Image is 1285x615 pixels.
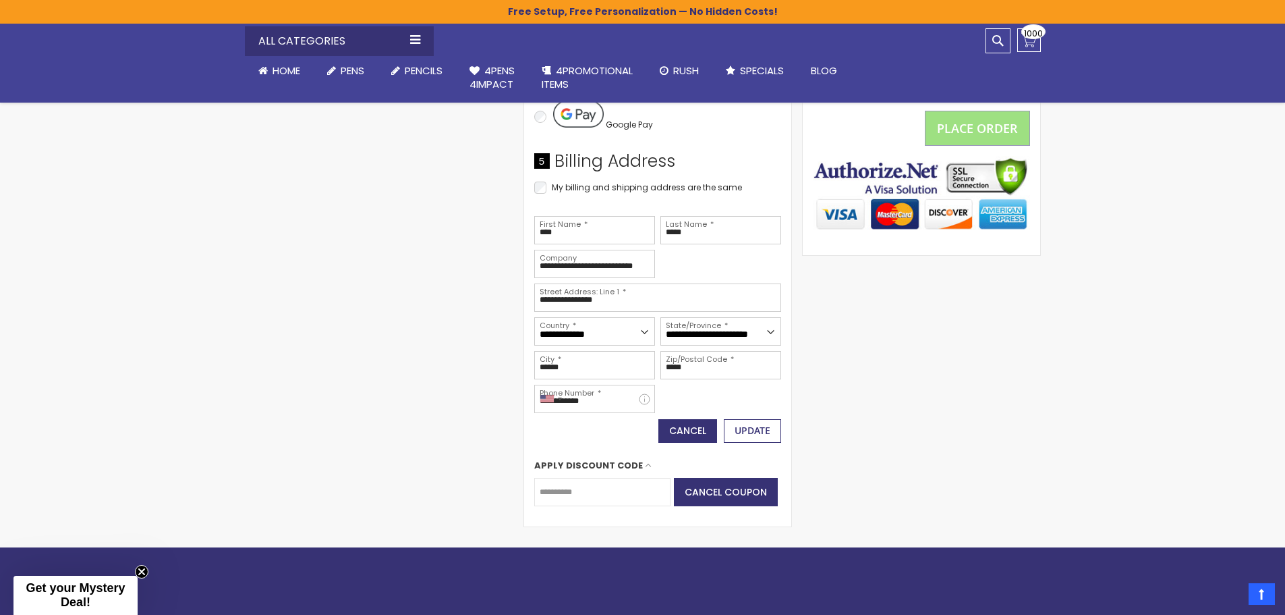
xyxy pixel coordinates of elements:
[405,63,442,78] span: Pencils
[26,581,125,609] span: Get your Mystery Deal!
[658,419,717,443] button: Cancel
[712,56,797,86] a: Specials
[685,485,767,499] span: Cancel coupon
[724,419,781,443] button: Update
[341,63,364,78] span: Pens
[1017,28,1041,52] a: 1000
[606,119,653,130] span: Google Pay
[135,565,148,579] button: Close teaser
[646,56,712,86] a: Rush
[542,63,633,91] span: 4PROMOTIONAL ITEMS
[1024,27,1043,40] span: 1000
[534,150,781,180] div: Billing Address
[669,424,706,437] span: Cancel
[1174,579,1285,615] iframe: Google Customer Reviews
[811,63,837,78] span: Blog
[378,56,456,86] a: Pencils
[553,101,604,128] img: Pay with Google Pay
[528,56,646,100] a: 4PROMOTIONALITEMS
[674,478,778,506] button: Cancel coupon
[673,63,699,78] span: Rush
[456,56,528,100] a: 4Pens4impact
[273,63,300,78] span: Home
[797,56,851,86] a: Blog
[735,424,770,437] span: Update
[534,460,643,472] span: Apply Discount Code
[552,182,742,193] span: My billing and shipping address are the same
[469,63,515,91] span: 4Pens 4impact
[314,56,378,86] a: Pens
[13,576,138,615] div: Get your Mystery Deal!Close teaser
[245,56,314,86] a: Home
[245,26,434,56] div: All Categories
[535,385,566,412] div: United States: +1
[740,63,784,78] span: Specials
